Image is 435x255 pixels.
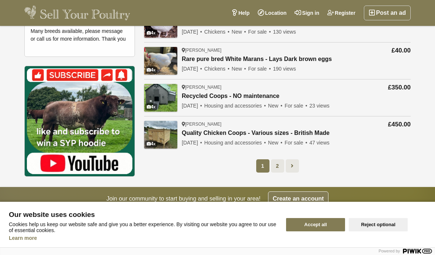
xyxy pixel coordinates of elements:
a: Recycled Coops - NO maintenance [182,93,330,100]
span: Join our community to start buying and selling in your area! [107,194,261,203]
img: Sell Your Poultry [24,6,130,20]
div: 4 [145,67,157,74]
span: Our website uses cookies [9,211,277,218]
img: Recycled Coops - NO maintenance [144,84,177,112]
img: Mat Atkinson Farming YouTube Channel [24,66,135,177]
span: Housing and accessories [204,140,267,146]
p: Cookies help us keep our website safe and give you a better experience. By visiting our website y... [9,221,277,233]
span: 130 views [273,29,296,35]
span: For sale [285,103,308,109]
span: Chickens [204,66,230,72]
span: For sale [285,140,308,146]
div: [PERSON_NAME] [182,47,332,53]
a: 2 [271,159,284,173]
span: £450.00 [388,121,411,128]
a: Create an account [268,191,329,206]
span: For sale [248,29,271,35]
div: 4 [145,30,157,37]
span: New [232,29,247,35]
span: 190 views [273,66,296,72]
button: Reject optional [349,218,408,231]
span: £40.00 [391,47,411,54]
a: Location [254,6,290,20]
span: Housing and accessories [204,103,267,109]
span: New [232,66,247,72]
span: Powered by [379,249,400,253]
span: Chickens [204,29,230,35]
span: 23 views [309,103,329,109]
div: [PERSON_NAME] [182,84,330,90]
span: New [268,103,283,109]
span: 47 views [309,140,329,146]
span: 1 [256,159,269,173]
span: [DATE] [182,66,203,72]
div: 4 [145,140,157,147]
div: 4 [145,103,157,110]
a: Quality Chicken Coops - Various sizes - British Made [182,130,330,137]
a: Sign in [290,6,323,20]
a: Post an ad [364,6,411,20]
span: [DATE] [182,140,203,146]
div: [PERSON_NAME] [182,121,330,127]
span: For sale [248,66,271,72]
a: Help [227,6,254,20]
a: Register [323,6,359,20]
img: Quality Chicken Coops - Various sizes - British Made [144,121,177,149]
a: Rare pure bred White Marans - Lays Dark brown eggs [182,56,332,63]
span: [DATE] [182,103,203,109]
span: £350.00 [388,84,411,91]
span: [DATE] [182,29,203,35]
img: Rare pure bred White Marans - Lays Dark brown eggs [144,47,177,75]
button: Accept all [286,218,345,231]
span: New [268,140,283,146]
a: Learn more [9,235,37,241]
